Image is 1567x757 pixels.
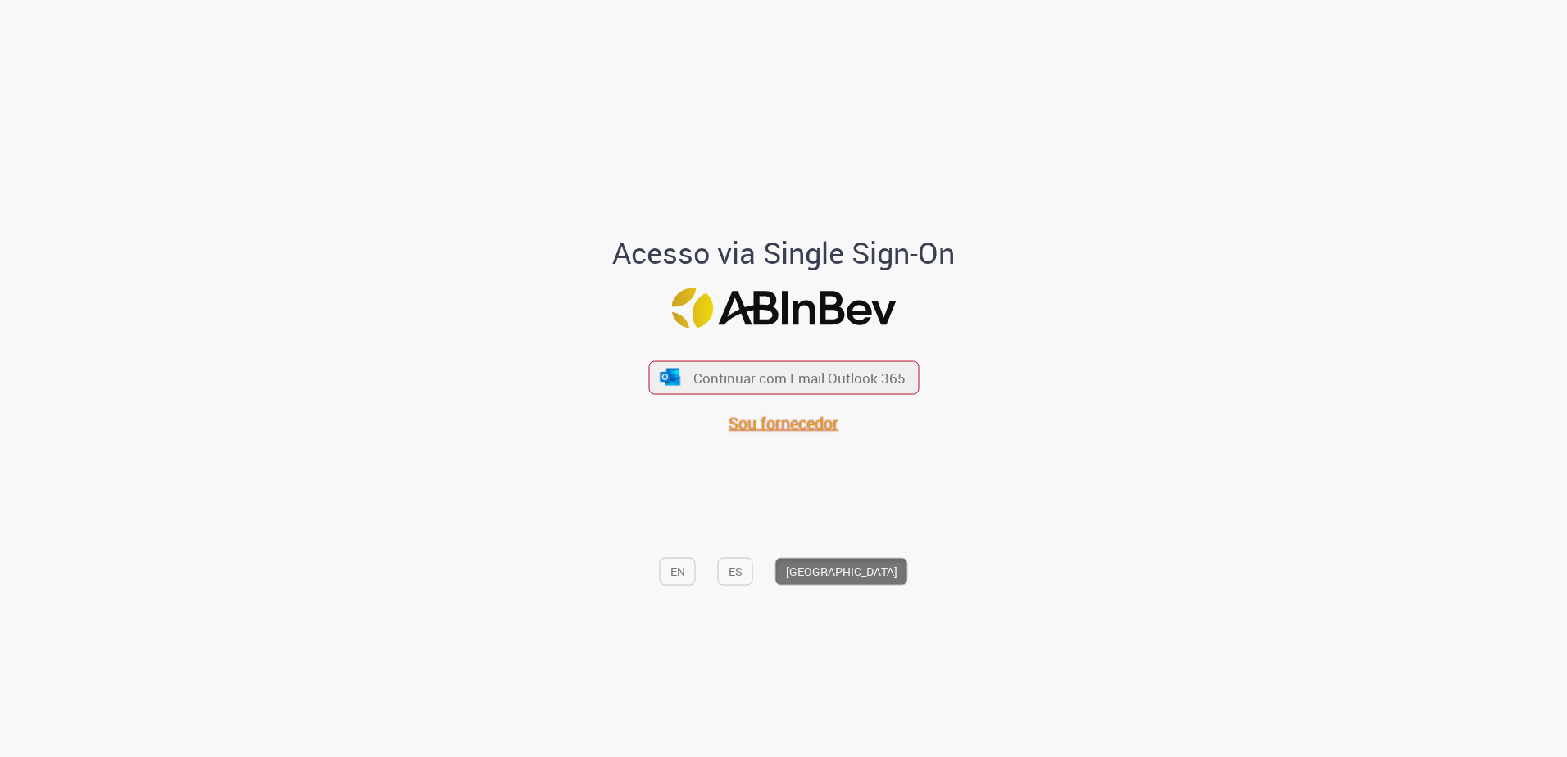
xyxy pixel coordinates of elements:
a: Sou fornecedor [729,412,838,434]
button: [GEOGRAPHIC_DATA] [775,557,908,585]
span: Continuar com Email Outlook 365 [693,368,906,387]
img: ícone Azure/Microsoft 360 [659,369,682,386]
img: Logo ABInBev [671,288,896,329]
button: ícone Azure/Microsoft 360 Continuar com Email Outlook 365 [648,360,919,394]
button: EN [660,557,696,585]
h1: Acesso via Single Sign-On [556,236,1011,269]
button: ES [718,557,753,585]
